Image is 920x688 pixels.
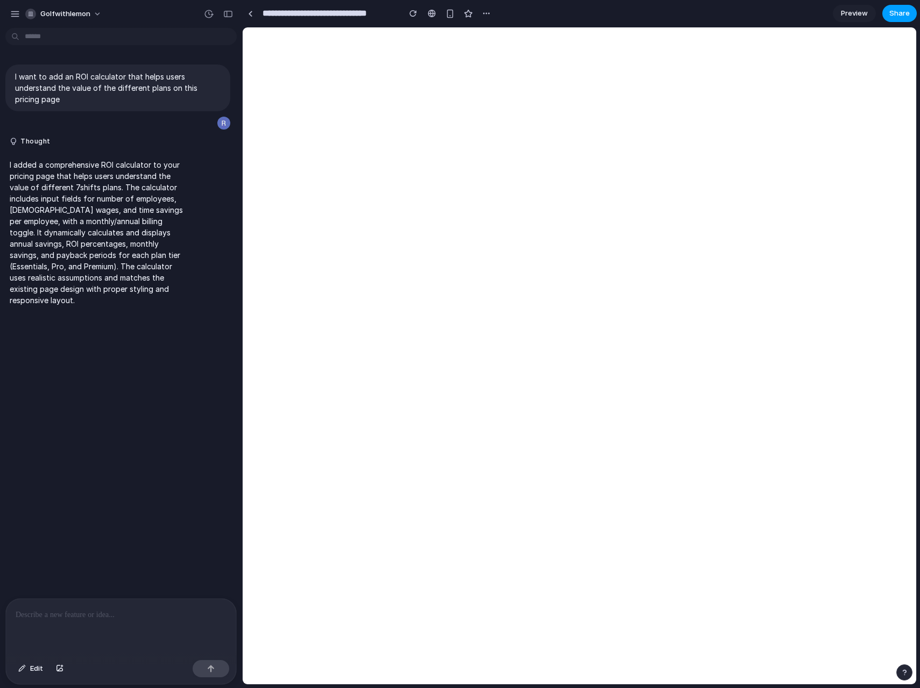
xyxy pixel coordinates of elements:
[40,9,90,19] span: golfwithlemon
[21,5,107,23] button: golfwithlemon
[833,5,876,22] a: Preview
[30,663,43,674] span: Edit
[841,8,868,19] span: Preview
[13,660,48,677] button: Edit
[10,159,189,306] p: I added a comprehensive ROI calculator to your pricing page that helps users understand the value...
[15,71,221,105] p: I want to add an ROI calculator that helps users understand the value of the different plans on t...
[882,5,917,22] button: Share
[889,8,910,19] span: Share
